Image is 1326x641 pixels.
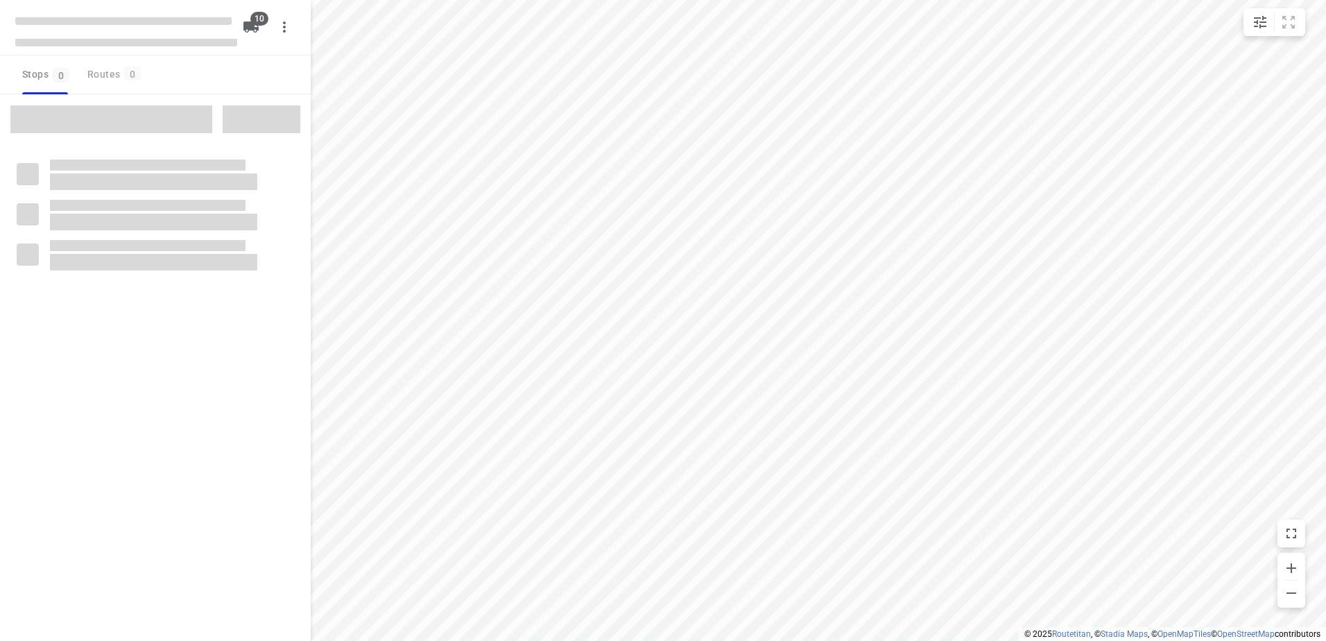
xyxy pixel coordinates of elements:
[1024,629,1320,639] li: © 2025 , © , © © contributors
[1157,629,1211,639] a: OpenMapTiles
[1052,629,1091,639] a: Routetitan
[1243,8,1305,36] div: small contained button group
[1217,629,1275,639] a: OpenStreetMap
[1101,629,1148,639] a: Stadia Maps
[1246,8,1274,36] button: Map settings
